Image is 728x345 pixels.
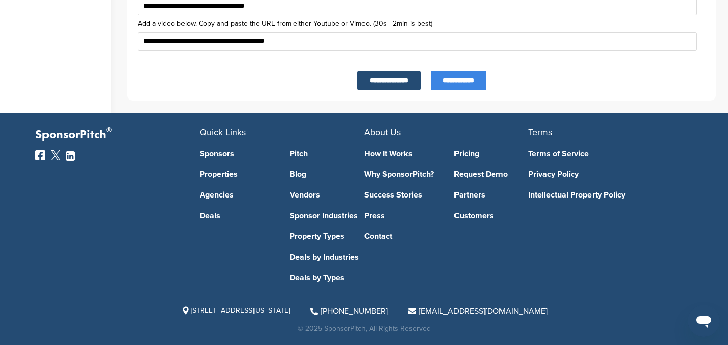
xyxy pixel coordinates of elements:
a: Deals by Types [290,274,365,282]
img: Facebook [35,150,45,160]
img: Twitter [51,150,61,160]
a: Terms of Service [528,150,677,158]
span: [STREET_ADDRESS][US_STATE] [180,306,290,315]
a: Intellectual Property Policy [528,191,677,199]
a: Properties [200,170,275,178]
a: Sponsor Industries [290,212,365,220]
a: Partners [454,191,529,199]
span: Terms [528,127,552,138]
label: Add a video below. Copy and paste the URL from either Youtube or Vimeo. (30s - 2min is best) [138,20,706,27]
a: Privacy Policy [528,170,677,178]
a: Pricing [454,150,529,158]
a: Sponsors [200,150,275,158]
a: Property Types [290,232,365,240]
a: Deals by Industries [290,253,365,261]
a: Pitch [290,150,365,158]
span: ® [106,124,112,136]
div: © 2025 SponsorPitch, All Rights Reserved [35,325,693,332]
a: Deals [200,212,275,220]
a: Agencies [200,191,275,199]
a: Success Stories [364,191,439,199]
span: Quick Links [200,127,246,138]
a: Customers [454,212,529,220]
iframe: Button to launch messaging window [688,305,720,337]
p: SponsorPitch [35,128,200,142]
a: Press [364,212,439,220]
a: Contact [364,232,439,240]
a: How It Works [364,150,439,158]
a: Request Demo [454,170,529,178]
a: [PHONE_NUMBER] [310,306,388,316]
span: About Us [364,127,401,138]
a: Blog [290,170,365,178]
a: [EMAIL_ADDRESS][DOMAIN_NAME] [408,306,548,316]
a: Why SponsorPitch? [364,170,439,178]
a: Vendors [290,191,365,199]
